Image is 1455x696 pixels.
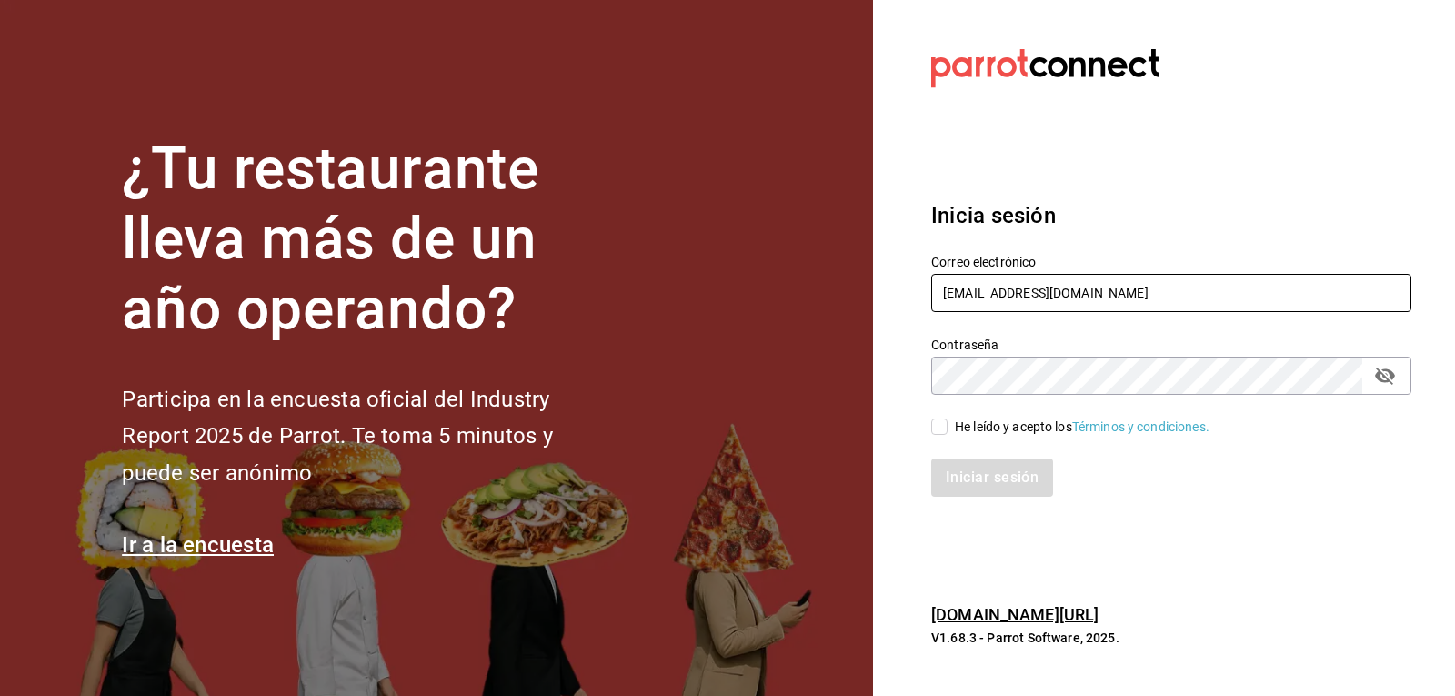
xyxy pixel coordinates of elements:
a: [DOMAIN_NAME][URL] [931,605,1099,624]
a: Ir a la encuesta [122,532,274,558]
label: Contraseña [931,338,1411,351]
button: passwordField [1370,360,1400,391]
h2: Participa en la encuesta oficial del Industry Report 2025 de Parrot. Te toma 5 minutos y puede se... [122,381,613,492]
a: Términos y condiciones. [1072,419,1209,434]
input: Ingresa tu correo electrónico [931,274,1411,312]
label: Correo electrónico [931,256,1411,268]
div: He leído y acepto los [955,418,1209,437]
h3: Inicia sesión [931,199,1411,232]
p: V1.68.3 - Parrot Software, 2025. [931,629,1411,647]
h1: ¿Tu restaurante lleva más de un año operando? [122,135,613,344]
